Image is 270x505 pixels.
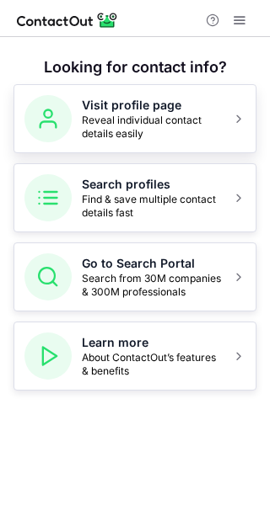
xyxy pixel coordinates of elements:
[24,332,72,380] img: Learn more
[24,174,72,221] img: Search profiles
[82,255,222,272] h5: Go to Search Portal
[13,242,256,311] button: Go to Search PortalSearch from 30M companies & 300M professionals
[13,163,256,232] button: Search profilesFind & save multiple contact details fast
[13,84,256,153] button: Visit profile pageReveal individual contact details easily
[82,351,222,378] span: About ContactOut’s features & benefits
[82,97,222,114] h5: Visit profile page
[82,176,222,193] h5: Search profiles
[82,193,222,220] span: Find & save multiple contact details fast
[82,334,222,351] h5: Learn more
[24,95,72,142] img: Visit profile page
[13,322,256,391] button: Learn moreAbout ContactOut’s features & benefits
[82,114,222,141] span: Reveal individual contact details easily
[82,272,222,299] span: Search from 30M companies & 300M professionals
[17,10,118,30] img: ContactOut v5.3.10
